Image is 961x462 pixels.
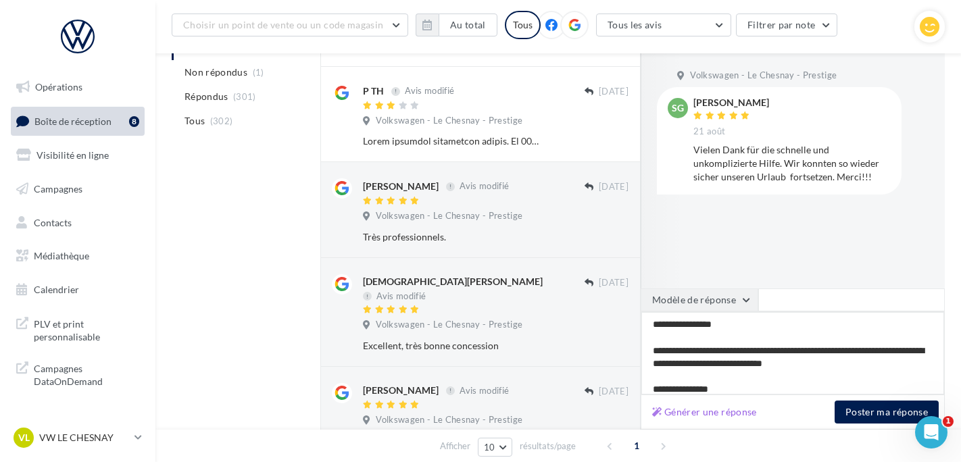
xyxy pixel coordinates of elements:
div: [PERSON_NAME] [363,180,439,193]
a: Visibilité en ligne [8,141,147,170]
span: 21 août [693,126,725,138]
a: Campagnes DataOnDemand [8,354,147,394]
span: [DATE] [599,181,629,193]
a: PLV et print personnalisable [8,309,147,349]
span: Avis modifié [460,181,509,192]
span: Campagnes [34,183,82,195]
button: Poster ma réponse [835,401,939,423]
span: Visibilité en ligne [36,149,109,161]
span: VL [18,431,30,444]
span: Choisir un point de vente ou un code magasin [183,19,383,30]
button: Générer une réponse [647,404,762,420]
span: Contacts [34,216,72,228]
a: Opérations [8,73,147,101]
a: Calendrier [8,276,147,304]
span: PLV et print personnalisable [34,315,139,344]
button: Modèle de réponse [641,288,758,311]
span: 10 [484,442,495,453]
span: Volkswagen - Le Chesnay - Prestige [376,319,522,331]
span: 1 [626,435,647,457]
div: [PERSON_NAME] [693,98,769,107]
span: 1 [943,416,954,427]
a: VL VW LE CHESNAY [11,425,145,451]
button: Tous les avis [596,14,731,36]
div: [PERSON_NAME] [363,384,439,397]
span: Tous [184,114,205,128]
span: Volkswagen - Le Chesnay - Prestige [690,70,837,82]
span: Tous les avis [608,19,662,30]
span: Avis modifié [376,290,426,301]
a: Médiathèque [8,242,147,270]
span: Boîte de réception [34,115,112,126]
iframe: Intercom live chat [915,416,947,448]
span: résultats/page [520,440,576,453]
p: VW LE CHESNAY [39,431,129,444]
span: Volkswagen - Le Chesnay - Prestige [376,414,522,426]
button: Au total [439,14,497,36]
span: [DATE] [599,277,629,289]
button: Au total [416,14,497,36]
button: 10 [478,438,512,457]
div: Tous [505,11,541,39]
span: Afficher [440,440,470,453]
span: Volkswagen - Le Chesnay - Prestige [376,210,522,222]
div: [DEMOGRAPHIC_DATA][PERSON_NAME] [363,275,543,288]
span: (1) [253,67,264,78]
div: Très professionnels. [363,230,541,244]
a: Campagnes [8,175,147,203]
span: Calendrier [34,284,79,295]
span: (302) [210,115,233,126]
span: Médiathèque [34,250,89,261]
span: Avis modifié [460,385,509,396]
a: Contacts [8,209,147,237]
span: [DATE] [599,86,629,98]
span: Volkswagen - Le Chesnay - Prestige [376,115,522,127]
span: Répondus [184,90,228,103]
span: Non répondus [184,66,247,79]
div: Lorem ipsumdol sitametcon adipis. El 00/86, se doei temporin u la etdolore magnaali en adm V.Qui ... [363,134,541,148]
div: Excellent, très bonne concession [363,339,541,353]
span: Avis modifié [405,86,454,97]
div: Vielen Dank für die schnelle und unkomplizierte Hilfe. Wir konnten so wieder sicher unseren Urlau... [693,143,891,184]
a: Boîte de réception8 [8,107,147,136]
span: SG [672,101,684,115]
span: Campagnes DataOnDemand [34,359,139,388]
span: Opérations [35,81,82,93]
span: (301) [233,91,256,102]
div: P TH [363,84,384,98]
span: [DATE] [599,386,629,398]
div: 8 [129,116,139,127]
button: Filtrer par note [736,14,838,36]
button: Choisir un point de vente ou un code magasin [172,14,408,36]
